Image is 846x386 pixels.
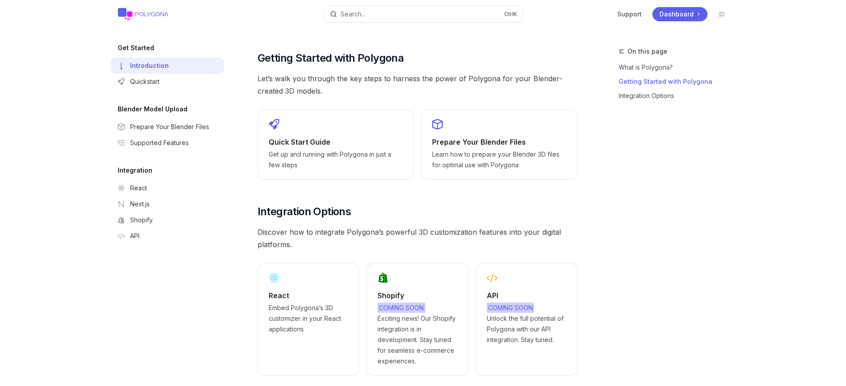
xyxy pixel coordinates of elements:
[659,10,694,19] span: Dashboard
[487,303,567,345] span: Unlock the full potential of Polygona with our API integration. Stay tuned.
[619,75,736,89] a: Getting Started with Polygona
[258,263,360,376] a: ReactEmbed Polygona’s 3D customizer in your React applications
[111,196,224,212] a: Next.js
[366,263,469,376] a: ShopifyCOMING SOONExciting news! Our Shopify integration is in development. Stay tuned for seamle...
[269,290,349,301] h2: React
[432,137,566,147] h2: Prepare Your Blender Files
[487,303,534,313] span: COMING SOON
[258,110,414,180] a: Quick Start GuideGet up and running with Polygona in just a few steps
[130,122,209,132] div: Prepare Your Blender Files
[118,8,168,20] img: light logo
[617,10,642,19] a: Support
[130,199,150,209] div: Next.js
[652,7,707,21] a: Dashboard
[421,110,577,180] a: Prepare Your Blender FilesLearn how to prepare your Blender 3D files for optimal use with Polygona
[258,72,578,97] span: Let’s walk you through the key steps to harness the power of Polygona for your Blender-created 3D...
[118,43,154,53] h5: Get Started
[130,138,189,148] div: Supported Features
[118,104,187,114] h5: Blender Model Upload
[504,11,517,18] span: Ctrl K
[487,290,567,301] h2: API
[111,180,224,196] a: React
[377,303,457,366] span: Exciting news! Our Shopify integration is in development. Stay tuned for seamless e-commerce expe...
[619,60,736,75] a: What is Polygona?
[258,205,351,219] span: Integration Options
[130,60,169,71] div: Introduction
[628,46,667,57] span: On this page
[111,58,224,74] a: Introduction
[269,149,403,170] span: Get up and running with Polygona in just a few steps
[258,226,578,251] span: Discover how to integrate Polygona’s powerful 3D customization features into your digital platforms.
[130,215,153,225] div: Shopify
[432,149,566,170] span: Learn how to prepare your Blender 3D files for optimal use with Polygona
[476,263,578,376] a: APICOMING SOONUnlock the full potential of Polygona with our API integration. Stay tuned.
[130,183,147,193] div: React
[619,89,736,103] a: Integration Options
[377,303,425,313] span: COMING SOON
[377,290,457,301] h2: Shopify
[111,228,224,244] a: API
[269,303,349,335] span: Embed Polygona’s 3D customizer in your React applications
[324,6,523,22] button: Search...CtrlK
[715,7,729,21] button: Toggle dark mode
[269,137,403,147] h2: Quick Start Guide
[111,135,224,151] a: Supported Features
[111,212,224,228] a: Shopify
[111,119,224,135] a: Prepare Your Blender Files
[130,231,139,241] div: API
[111,74,224,90] a: Quickstart
[258,51,404,65] span: Getting Started with Polygona
[118,165,152,176] h5: Integration
[341,9,365,20] div: Search...
[130,76,159,87] div: Quickstart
